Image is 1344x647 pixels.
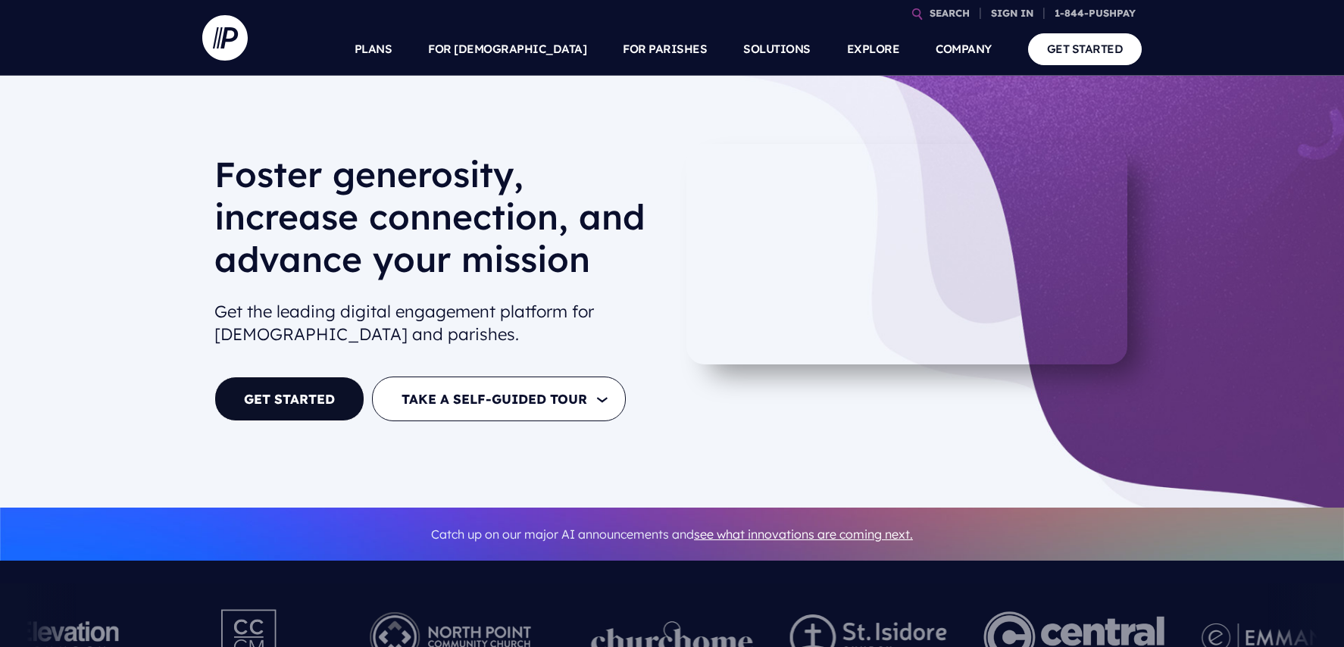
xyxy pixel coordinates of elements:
[694,527,913,542] a: see what innovations are coming next.
[847,23,900,76] a: EXPLORE
[1028,33,1142,64] a: GET STARTED
[936,23,992,76] a: COMPANY
[428,23,586,76] a: FOR [DEMOGRAPHIC_DATA]
[214,294,660,353] h2: Get the leading digital engagement platform for [DEMOGRAPHIC_DATA] and parishes.
[214,377,364,421] a: GET STARTED
[623,23,707,76] a: FOR PARISHES
[372,377,626,421] button: TAKE A SELF-GUIDED TOUR
[355,23,392,76] a: PLANS
[214,153,660,292] h1: Foster generosity, increase connection, and advance your mission
[743,23,811,76] a: SOLUTIONS
[214,517,1130,552] p: Catch up on our major AI announcements and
